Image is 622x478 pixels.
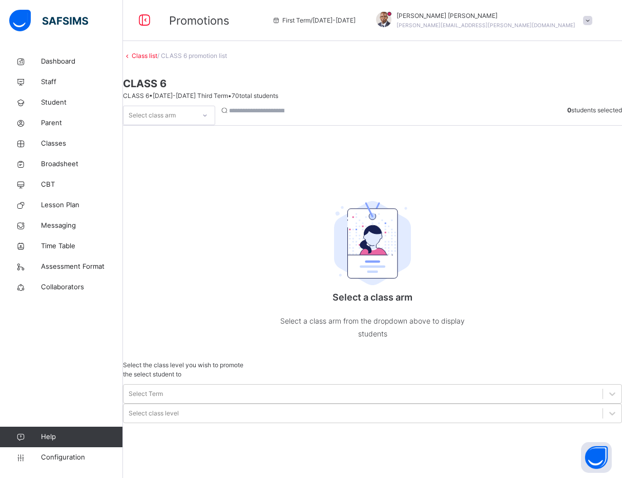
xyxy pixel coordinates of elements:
[567,106,622,114] span: students selected
[41,241,123,251] span: Time Table
[123,92,278,99] span: CLASS 6 • [DATE]-[DATE] Third Term • 70 total students
[272,16,356,25] span: session/term information
[157,52,227,59] span: / CLASS 6 promotion list
[41,97,123,108] span: Student
[397,11,575,21] span: [PERSON_NAME] [PERSON_NAME]
[9,10,88,31] img: safsims
[41,432,122,442] span: Help
[41,180,123,190] span: CBT
[41,56,123,67] span: Dashboard
[397,22,575,28] span: [PERSON_NAME][EMAIL_ADDRESS][PERSON_NAME][DOMAIN_NAME]
[41,282,123,292] span: Collaborators
[41,159,123,169] span: Broadsheet
[366,11,597,30] div: Paul-EgieyeMichael
[270,173,475,361] div: Select a class arm
[41,118,123,128] span: Parent
[567,106,571,114] b: 0
[129,106,176,125] div: Select class arm
[41,262,123,272] span: Assessment Format
[41,200,123,210] span: Lesson Plan
[41,452,122,463] span: Configuration
[581,442,612,473] button: Open asap
[41,138,123,149] span: Classes
[123,361,622,379] span: Select the class level you wish to promote the select student to
[270,290,475,304] p: Select a class arm
[41,221,123,231] span: Messaging
[169,14,230,27] span: Promotions
[270,314,475,340] p: Select a class arm from the dropdown above to display students
[129,389,163,399] div: Select Term
[123,76,622,91] span: CLASS 6
[132,52,157,59] a: Class list
[41,77,123,87] span: Staff
[129,409,179,418] div: Select class level
[334,201,411,285] img: student.207b5acb3037b72b59086e8b1a17b1d0.svg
